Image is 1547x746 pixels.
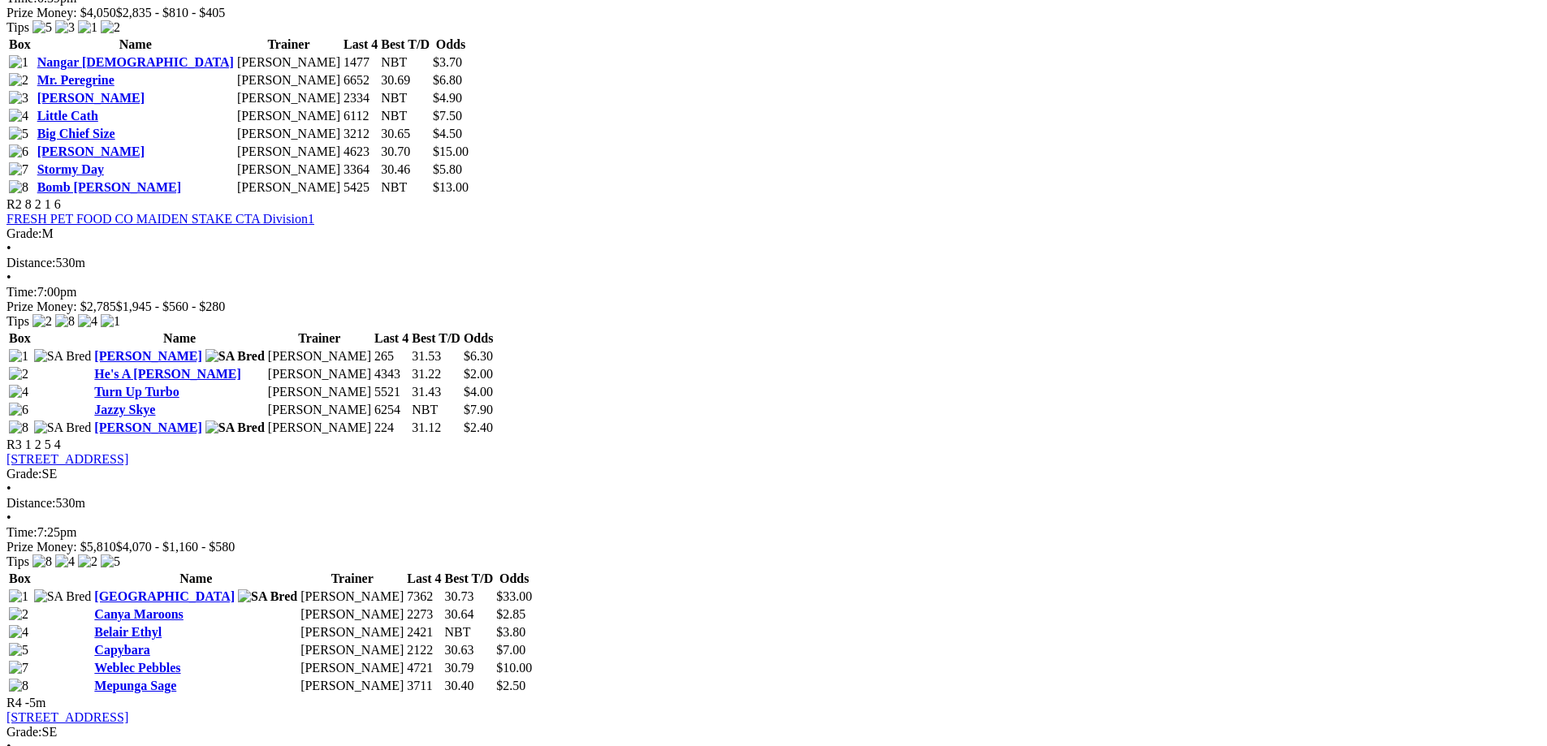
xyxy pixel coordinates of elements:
span: Distance: [6,496,55,510]
a: Canya Maroons [94,607,184,621]
span: $13.00 [433,180,469,194]
td: 30.69 [380,72,430,88]
td: NBT [444,624,495,640]
span: Box [9,37,31,51]
span: $4.90 [433,91,462,105]
td: 2421 [406,624,442,640]
td: 30.70 [380,144,430,160]
span: $7.00 [496,643,525,657]
td: 4343 [374,366,409,382]
td: 6652 [343,72,378,88]
span: 1 2 5 4 [25,438,61,451]
img: 8 [32,554,52,569]
img: 8 [55,314,75,329]
span: 8 2 1 6 [25,197,61,211]
img: 8 [9,180,28,195]
span: $7.50 [433,109,462,123]
a: Jazzy Skye [94,403,155,416]
td: 3364 [343,162,378,178]
a: Belair Ethyl [94,625,162,639]
a: Little Cath [37,109,98,123]
img: 2 [9,367,28,382]
div: SE [6,467,1541,481]
td: 7362 [406,589,442,605]
img: 1 [101,314,120,329]
td: NBT [411,402,461,418]
td: [PERSON_NAME] [236,144,341,160]
div: 530m [6,256,1541,270]
th: Odds [495,571,533,587]
img: SA Bred [205,349,265,364]
td: [PERSON_NAME] [267,384,372,400]
th: Best T/D [444,571,495,587]
td: [PERSON_NAME] [236,108,341,124]
span: $6.80 [433,73,462,87]
td: 30.65 [380,126,430,142]
span: Tips [6,20,29,34]
td: 6254 [374,402,409,418]
div: Prize Money: $2,785 [6,300,1541,314]
a: [PERSON_NAME] [37,91,145,105]
td: NBT [380,108,430,124]
span: $15.00 [433,144,469,158]
img: 1 [9,589,28,604]
td: 4721 [406,660,442,676]
td: [PERSON_NAME] [236,162,341,178]
td: NBT [380,54,430,71]
span: Tips [6,554,29,568]
span: $2.85 [496,607,525,621]
span: Time: [6,285,37,299]
img: 5 [9,127,28,141]
img: 7 [9,661,28,675]
td: [PERSON_NAME] [236,72,341,88]
th: Name [37,37,235,53]
div: M [6,226,1541,241]
th: Last 4 [374,330,409,347]
td: [PERSON_NAME] [300,624,404,640]
td: 30.64 [444,606,495,623]
img: 8 [9,420,28,435]
a: [PERSON_NAME] [94,349,201,363]
span: $2.00 [464,367,493,381]
th: Best T/D [380,37,430,53]
a: Nangar [DEMOGRAPHIC_DATA] [37,55,234,69]
img: 5 [101,554,120,569]
th: Best T/D [411,330,461,347]
span: Tips [6,314,29,328]
a: [STREET_ADDRESS] [6,710,128,724]
span: Distance: [6,256,55,270]
img: SA Bred [238,589,297,604]
img: 1 [9,55,28,70]
img: SA Bred [205,420,265,435]
span: R4 [6,696,22,709]
td: 3212 [343,126,378,142]
span: • [6,241,11,255]
span: $2.50 [496,679,525,692]
div: 530m [6,496,1541,511]
td: [PERSON_NAME] [236,179,341,196]
a: Bomb [PERSON_NAME] [37,180,181,194]
td: 31.22 [411,366,461,382]
td: [PERSON_NAME] [300,642,404,658]
img: 6 [9,144,28,159]
img: 4 [55,554,75,569]
img: 5 [32,20,52,35]
td: 31.12 [411,420,461,436]
td: [PERSON_NAME] [300,589,404,605]
img: 3 [9,91,28,106]
td: [PERSON_NAME] [267,366,372,382]
a: [GEOGRAPHIC_DATA] [94,589,235,603]
td: 30.63 [444,642,495,658]
span: $33.00 [496,589,532,603]
span: $4.50 [433,127,462,140]
img: 7 [9,162,28,177]
th: Odds [432,37,469,53]
span: $10.00 [496,661,532,675]
td: 224 [374,420,409,436]
a: He's A [PERSON_NAME] [94,367,240,381]
td: 4623 [343,144,378,160]
td: 30.73 [444,589,495,605]
th: Odds [463,330,494,347]
img: 3 [55,20,75,35]
span: Grade: [6,467,42,481]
